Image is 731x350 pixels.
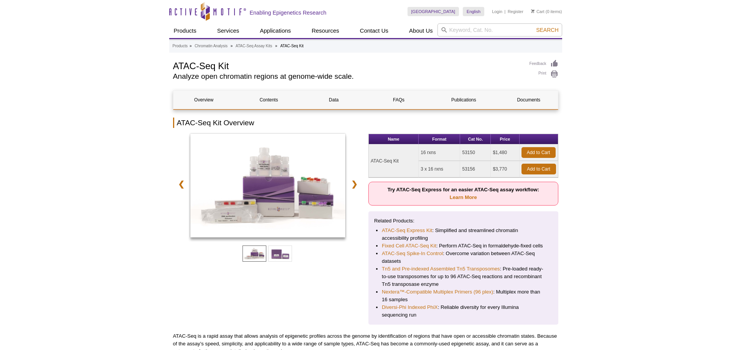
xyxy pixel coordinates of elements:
h2: Enabling Epigenetics Research [250,9,327,16]
a: Add to Cart [521,147,556,158]
a: Contents [238,91,299,109]
th: Format [419,134,460,144]
li: ATAC-Seq Kit [280,44,304,48]
a: ❮ [173,175,190,193]
li: » [231,44,233,48]
h2: ATAC-Seq Kit Overview [173,118,558,128]
a: Learn More [450,194,477,200]
a: Applications [255,23,295,38]
a: [GEOGRAPHIC_DATA] [408,7,459,16]
th: Name [369,134,419,144]
li: : Reliable diversity for every Illumina sequencing run [382,304,545,319]
a: Products [169,23,201,38]
td: $3,770 [491,161,519,177]
a: Fixed Cell ATAC-Seq Kit [382,242,436,250]
h2: Analyze open chromatin regions at genome-wide scale. [173,73,522,80]
a: Overview [173,91,234,109]
li: | [505,7,506,16]
a: ❯ [346,175,363,193]
img: ATAC-Seq Kit [190,134,346,237]
a: Contact Us [355,23,393,38]
li: » [190,44,192,48]
td: 53156 [460,161,491,177]
a: Resources [307,23,344,38]
button: Search [534,27,561,33]
a: Add to Cart [521,164,556,174]
a: ATAC-Seq Kit [190,134,346,240]
a: Nextera™-Compatible Multiplex Primers (96 plex) [382,288,493,296]
a: English [463,7,484,16]
li: : Pre-loaded ready-to-use transposomes for up to 96 ATAC-Seq reactions and recombinant Tn5 transp... [382,265,545,288]
a: Diversi-Phi Indexed PhiX [382,304,438,311]
a: ATAC-Seq Express Kit [382,227,432,234]
li: : Multiplex more than 16 samples [382,288,545,304]
a: ATAC-Seq Assay Kits [236,43,272,50]
a: FAQs [368,91,429,109]
li: : Perform ATAC-Seq in formaldehyde-fixed cells [382,242,545,250]
a: Print [530,70,558,78]
a: Login [492,9,502,14]
p: Related Products: [374,217,553,225]
td: 3 x 16 rxns [419,161,460,177]
a: Chromatin Analysis [195,43,228,50]
a: Products [173,43,188,50]
span: Search [536,27,558,33]
th: Cat No. [460,134,491,144]
img: Your Cart [531,9,535,13]
li: : Overcome variation between ATAC-Seq datasets [382,250,545,265]
a: Cart [531,9,545,14]
td: 16 rxns [419,144,460,161]
th: Price [491,134,519,144]
a: About Us [404,23,437,38]
a: Services [213,23,244,38]
li: » [275,44,277,48]
h1: ATAC-Seq Kit [173,60,522,71]
a: Documents [498,91,559,109]
a: Data [303,91,364,109]
td: ATAC-Seq Kit [369,144,419,177]
a: ATAC-Seq Spike-In Control [382,250,443,257]
a: Tn5 and Pre-indexed Assembled Tn5 Transposomes [382,265,500,273]
a: Register [508,9,523,14]
td: 53150 [460,144,491,161]
a: Feedback [530,60,558,68]
li: (0 items) [531,7,562,16]
a: Publications [433,91,494,109]
li: : Simplified and streamlined chromatin accessibility profiling [382,227,545,242]
strong: Try ATAC-Seq Express for an easier ATAC-Seq assay workflow: [388,187,539,200]
td: $1,480 [491,144,519,161]
input: Keyword, Cat. No. [437,23,562,36]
